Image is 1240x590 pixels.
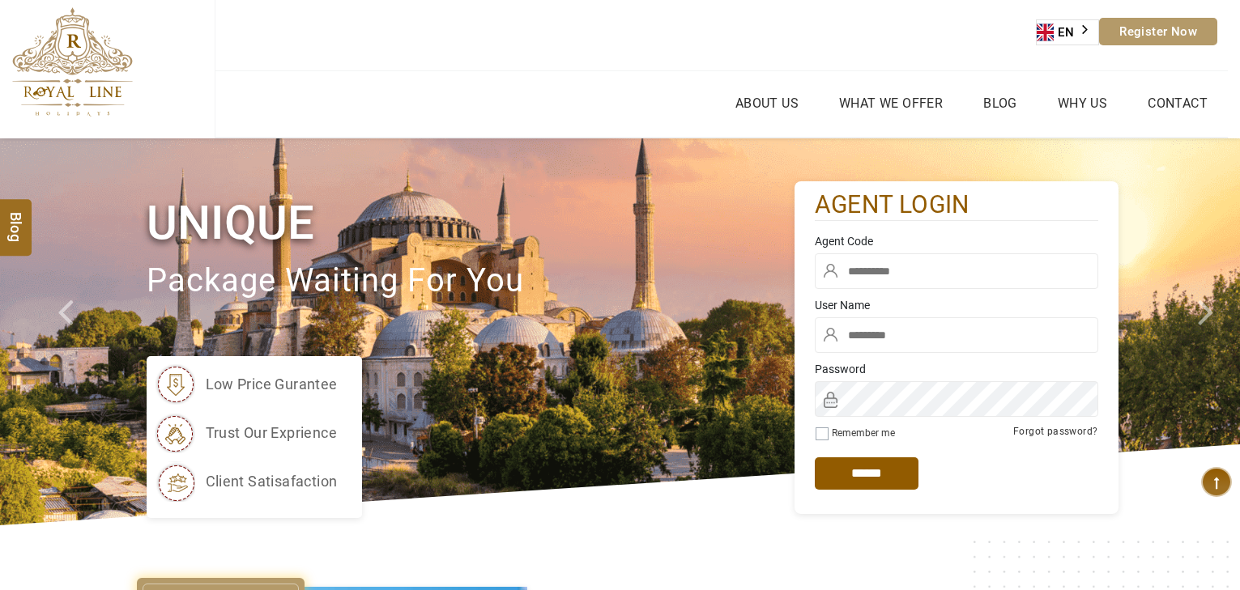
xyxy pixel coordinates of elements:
[835,91,947,115] a: What we Offer
[815,361,1098,377] label: Password
[155,364,338,405] li: low price gurantee
[1036,19,1099,45] aside: Language selected: English
[1037,20,1098,45] a: EN
[1036,19,1099,45] div: Language
[1099,18,1217,45] a: Register Now
[147,193,795,253] h1: Unique
[155,461,338,502] li: client satisafaction
[1178,138,1240,525] a: Check next image
[6,212,27,226] span: Blog
[1054,91,1111,115] a: Why Us
[979,91,1021,115] a: Blog
[815,189,1098,221] h2: agent login
[37,138,100,525] a: Check next prev
[815,297,1098,313] label: User Name
[1013,426,1097,437] a: Forgot password?
[815,233,1098,249] label: Agent Code
[1144,91,1212,115] a: Contact
[155,413,338,453] li: trust our exprience
[832,427,895,439] label: Remember me
[147,254,795,308] p: package waiting for you
[731,91,803,115] a: About Us
[12,7,133,117] img: The Royal Line Holidays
